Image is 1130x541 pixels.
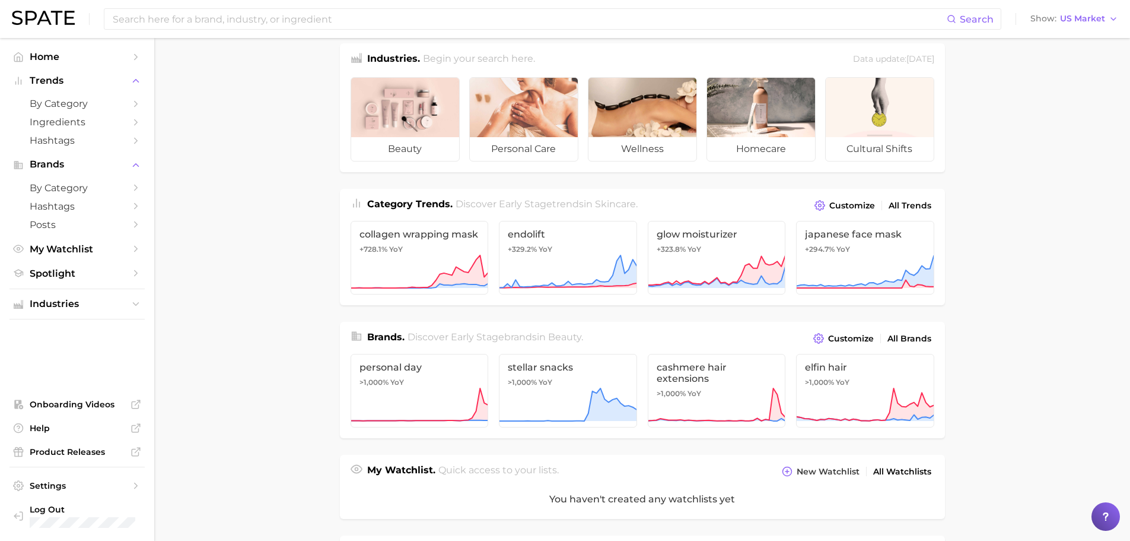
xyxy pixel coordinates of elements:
span: glow moisturizer [657,229,777,240]
span: Help [30,423,125,434]
span: >1,000% [508,378,537,387]
a: Ingredients [9,113,145,131]
span: Discover Early Stage brands in . [408,331,583,343]
span: cultural shifts [826,137,934,161]
span: wellness [588,137,696,161]
a: Hashtags [9,131,145,150]
span: cashmere hair extensions [657,362,777,384]
span: Home [30,51,125,62]
span: endolift [508,229,628,240]
span: YoY [390,378,404,387]
span: collagen wrapping mask [359,229,480,240]
a: japanese face mask+294.7% YoY [796,221,934,295]
span: All Trends [889,201,931,211]
a: collagen wrapping mask+728.1% YoY [351,221,489,295]
a: personal care [469,77,578,162]
span: Log Out [30,504,135,515]
span: Product Releases [30,447,125,457]
a: by Category [9,179,145,197]
a: Posts [9,216,145,234]
span: Ingredients [30,116,125,128]
span: Search [960,14,994,25]
span: Brands . [367,331,405,343]
a: Product Releases [9,443,145,461]
span: Category Trends . [367,198,453,210]
span: Settings [30,480,125,491]
button: Customize [811,197,877,214]
button: Industries [9,295,145,313]
span: Trends [30,75,125,86]
span: US Market [1060,15,1105,22]
span: YoY [539,245,552,254]
h1: My Watchlist. [367,463,435,480]
button: Trends [9,72,145,90]
span: >1,000% [359,378,389,387]
a: Home [9,48,145,66]
a: Onboarding Videos [9,396,145,413]
a: Log out. Currently logged in with e-mail ltal@gattefossecorp.com. [9,501,145,531]
span: Onboarding Videos [30,399,125,410]
a: Spotlight [9,264,145,283]
span: Show [1030,15,1056,22]
span: personal day [359,362,480,373]
a: Settings [9,477,145,495]
span: YoY [836,245,850,254]
span: My Watchlist [30,243,125,255]
span: All Brands [887,334,931,344]
a: beauty [351,77,460,162]
a: All Brands [884,331,934,347]
span: All Watchlists [873,467,931,477]
span: Customize [829,201,875,211]
a: Help [9,419,145,437]
span: personal care [470,137,578,161]
a: cultural shifts [825,77,934,162]
h1: Industries. [367,52,420,68]
span: beauty [351,137,459,161]
a: endolift+329.2% YoY [499,221,637,295]
span: Posts [30,219,125,230]
span: YoY [687,245,701,254]
span: Brands [30,159,125,170]
a: My Watchlist [9,240,145,258]
span: skincare [595,198,636,210]
a: glow moisturizer+323.8% YoY [648,221,786,295]
a: stellar snacks>1,000% YoY [499,354,637,428]
button: Customize [810,330,876,347]
h2: Quick access to your lists. [438,463,559,480]
span: YoY [836,378,849,387]
button: ShowUS Market [1027,11,1121,27]
span: Hashtags [30,135,125,146]
a: All Trends [886,198,934,214]
span: beauty [548,331,581,343]
button: New Watchlist [779,463,862,480]
span: homecare [707,137,815,161]
span: YoY [687,389,701,398]
span: +728.1% [359,245,387,254]
span: Spotlight [30,268,125,279]
input: Search here for a brand, industry, or ingredient [112,9,947,29]
span: elfin hair [805,362,925,373]
span: by Category [30,182,125,194]
a: homecare [706,77,816,162]
span: >1,000% [805,378,834,387]
div: Data update: [DATE] [853,52,934,68]
a: by Category [9,94,145,113]
a: All Watchlists [870,464,934,480]
span: Industries [30,299,125,309]
span: stellar snacks [508,362,628,373]
span: +323.8% [657,245,686,254]
span: YoY [389,245,403,254]
span: by Category [30,98,125,109]
img: SPATE [12,11,75,25]
span: New Watchlist [797,467,860,477]
span: YoY [539,378,552,387]
span: Discover Early Stage trends in . [456,198,638,210]
span: japanese face mask [805,229,925,240]
div: You haven't created any watchlists yet [340,480,945,519]
span: Customize [828,334,874,344]
span: >1,000% [657,389,686,398]
a: Hashtags [9,197,145,216]
span: +329.2% [508,245,537,254]
h2: Begin your search here. [423,52,535,68]
a: wellness [588,77,697,162]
